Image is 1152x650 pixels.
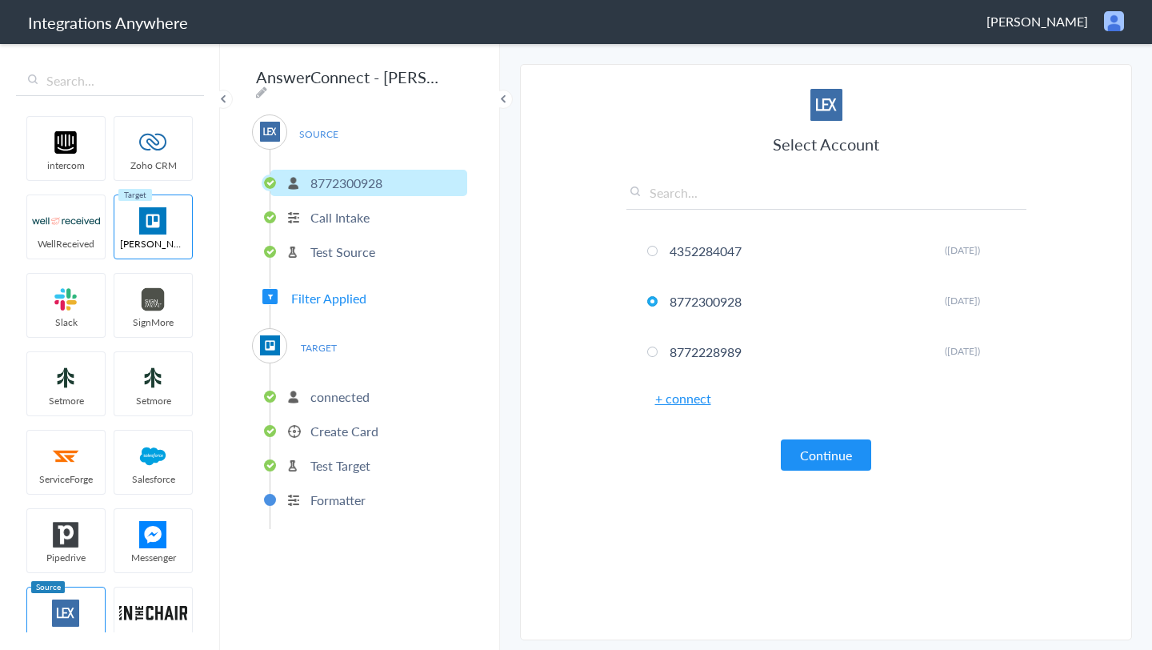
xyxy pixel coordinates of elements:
img: zoho-logo.svg [119,129,187,156]
span: Zoho CRM [114,158,192,172]
img: wr-logo.svg [32,207,100,235]
span: Filter Applied [291,289,366,307]
img: setmoreNew.jpg [119,364,187,391]
p: Formatter [310,491,366,509]
img: setmoreNew.jpg [32,364,100,391]
span: ([DATE]) [945,243,980,257]
span: In the Chair [114,629,192,643]
span: Slack [27,315,105,329]
img: FBM.png [119,521,187,548]
img: intercom-logo.svg [32,129,100,156]
img: lex-app-logo.svg [810,89,842,121]
img: lex-app-logo.svg [260,122,280,142]
span: intercom [27,158,105,172]
span: Pipedrive [27,551,105,564]
button: Continue [781,439,871,471]
img: serviceforge-icon.png [32,443,100,470]
p: Call Intake [310,208,370,227]
span: Setmore [27,394,105,407]
span: [PERSON_NAME] [114,237,192,251]
p: 8772300928 [310,174,382,192]
span: LEX Reception [27,629,105,643]
img: trello.png [260,335,280,355]
img: inch-logo.svg [119,600,187,627]
img: pipedrive.png [32,521,100,548]
span: Salesforce [114,472,192,486]
span: ([DATE]) [945,344,980,358]
input: Search... [16,66,204,96]
span: SignMore [114,315,192,329]
input: Search... [626,183,1026,210]
p: Create Card [310,422,378,440]
img: salesforce-logo.svg [119,443,187,470]
img: user.png [1104,11,1124,31]
h1: Integrations Anywhere [28,11,188,34]
img: signmore-logo.png [119,286,187,313]
span: ([DATE]) [945,294,980,307]
img: slack-logo.svg [32,286,100,313]
p: connected [310,387,370,406]
p: Test Target [310,456,370,475]
span: Setmore [114,394,192,407]
a: + connect [655,389,711,407]
img: trello.png [119,207,187,235]
img: lex-app-logo.svg [32,600,100,627]
span: Messenger [114,551,192,564]
span: TARGET [288,337,349,359]
span: SOURCE [288,123,349,145]
span: ServiceForge [27,472,105,486]
span: WellReceived [27,237,105,251]
p: Test Source [310,243,375,261]
h3: Select Account [626,133,1026,155]
span: [PERSON_NAME] [986,12,1088,30]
